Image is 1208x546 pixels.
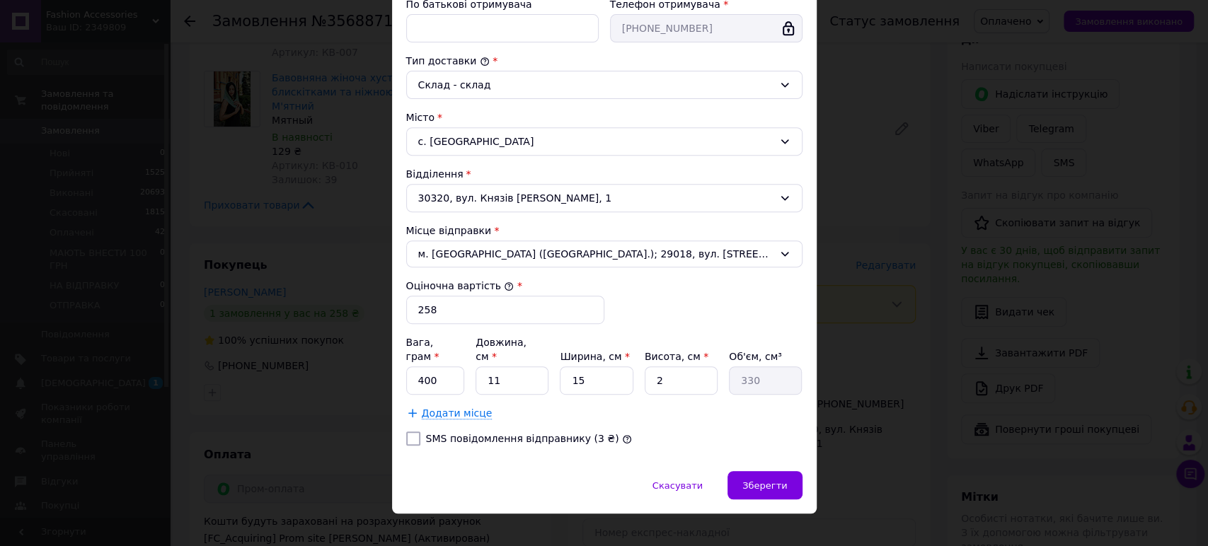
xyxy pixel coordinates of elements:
label: Висота, см [645,351,708,362]
div: Місце відправки [406,223,803,238]
label: SMS повідомлення відправнику (3 ₴) [426,433,619,444]
div: Склад - склад [418,77,773,93]
span: Додати місце [422,407,493,419]
label: Ширина, см [560,351,629,362]
div: Тип доставки [406,54,803,68]
div: Об'єм, см³ [729,349,802,364]
label: Вага, грам [406,337,439,362]
input: +380 [610,14,803,42]
div: Місто [406,110,803,124]
span: м. [GEOGRAPHIC_DATA] ([GEOGRAPHIC_DATA].); 29018, вул. [STREET_ADDRESS] [418,247,773,261]
div: с. [GEOGRAPHIC_DATA] [406,127,803,156]
label: Оціночна вартість [406,280,514,291]
span: Скасувати [652,480,703,491]
span: Зберегти [742,480,787,491]
div: 30320, вул. Князів [PERSON_NAME], 1 [406,184,803,212]
label: Довжина, см [476,337,527,362]
div: Відділення [406,167,803,181]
